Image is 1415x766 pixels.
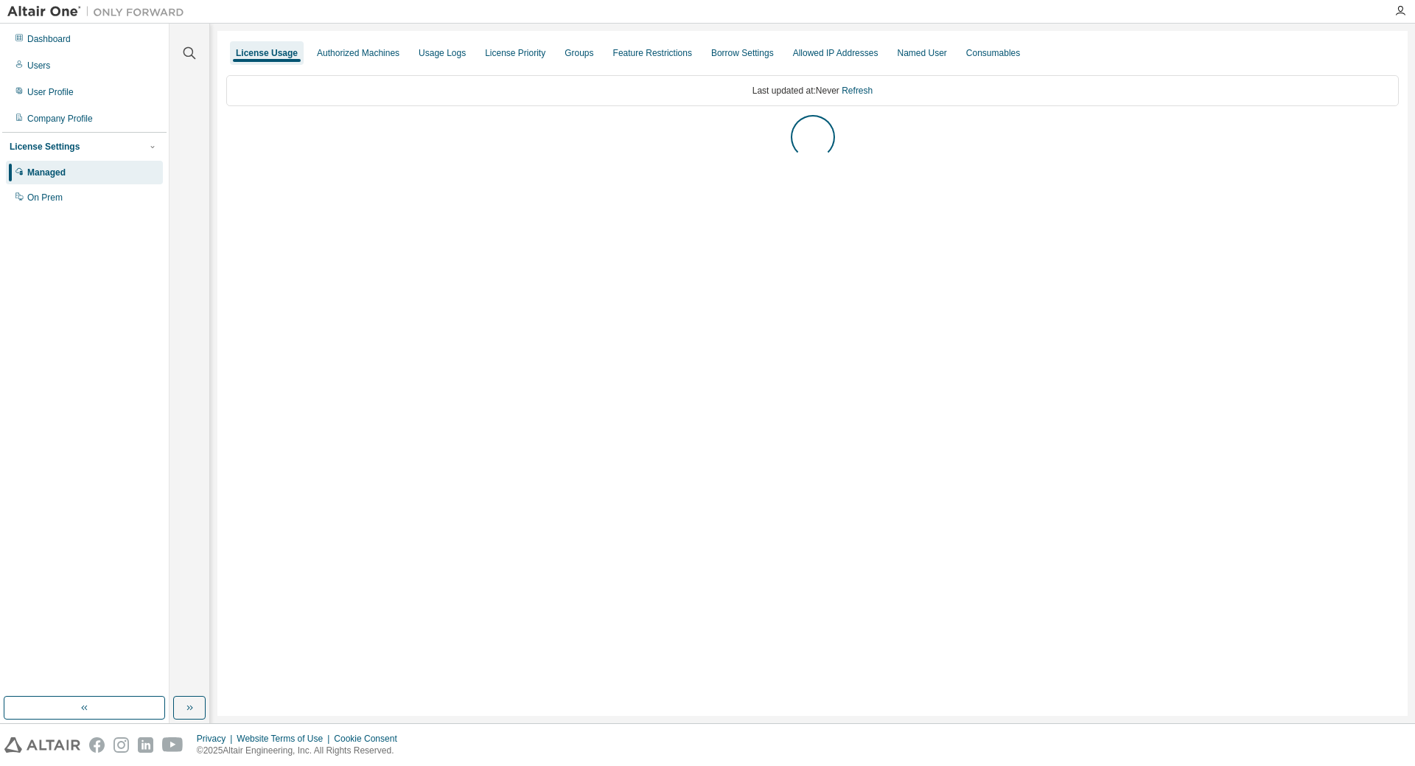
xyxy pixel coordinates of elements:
[419,47,466,59] div: Usage Logs
[565,47,593,59] div: Groups
[197,745,406,757] p: © 2025 Altair Engineering, Inc. All Rights Reserved.
[7,4,192,19] img: Altair One
[27,192,63,203] div: On Prem
[162,737,184,753] img: youtube.svg
[485,47,545,59] div: License Priority
[138,737,153,753] img: linkedin.svg
[711,47,774,59] div: Borrow Settings
[226,75,1399,106] div: Last updated at: Never
[317,47,399,59] div: Authorized Machines
[27,86,74,98] div: User Profile
[10,141,80,153] div: License Settings
[613,47,692,59] div: Feature Restrictions
[966,47,1020,59] div: Consumables
[236,47,298,59] div: License Usage
[4,737,80,753] img: altair_logo.svg
[897,47,946,59] div: Named User
[842,86,873,96] a: Refresh
[27,167,66,178] div: Managed
[237,733,334,745] div: Website Terms of Use
[27,113,93,125] div: Company Profile
[793,47,878,59] div: Allowed IP Addresses
[89,737,105,753] img: facebook.svg
[113,737,129,753] img: instagram.svg
[197,733,237,745] div: Privacy
[27,33,71,45] div: Dashboard
[334,733,405,745] div: Cookie Consent
[27,60,50,72] div: Users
